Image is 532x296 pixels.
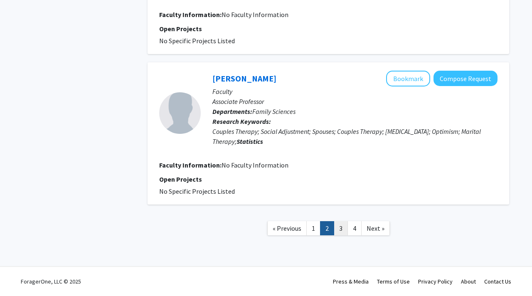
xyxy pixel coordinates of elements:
span: « Previous [273,224,301,232]
button: Compose Request to Nathan Wood [433,71,498,86]
b: Departments: [212,107,252,116]
button: Add Nathan Wood to Bookmarks [386,71,430,86]
a: Privacy Policy [418,278,453,285]
span: Family Sciences [252,107,296,116]
b: Faculty Information: [159,161,222,169]
a: About [461,278,476,285]
span: No Specific Projects Listed [159,187,235,195]
b: Research Keywords: [212,117,271,126]
span: No Specific Projects Listed [159,37,235,45]
span: No Faculty Information [222,161,288,169]
p: Open Projects [159,24,498,34]
div: ForagerOne, LLC © 2025 [21,267,81,296]
a: 1 [306,221,320,236]
a: Contact Us [484,278,511,285]
div: Couples Therapy; Social Adjustment; Spouses; Couples Therapy; [MEDICAL_DATA]; Optimism; Marital T... [212,126,498,146]
span: No Faculty Information [222,10,288,19]
a: 4 [347,221,362,236]
a: 2 [320,221,334,236]
a: [PERSON_NAME] [212,73,276,84]
a: Terms of Use [377,278,410,285]
iframe: Chat [6,259,35,290]
b: Statistics [236,137,263,146]
p: Open Projects [159,174,498,184]
a: Press & Media [333,278,369,285]
nav: Page navigation [148,213,509,247]
b: Faculty Information: [159,10,222,19]
p: Faculty [212,86,498,96]
p: Associate Professor [212,96,498,106]
a: 3 [334,221,348,236]
a: Next [361,221,390,236]
span: Next » [367,224,384,232]
a: Previous [267,221,307,236]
